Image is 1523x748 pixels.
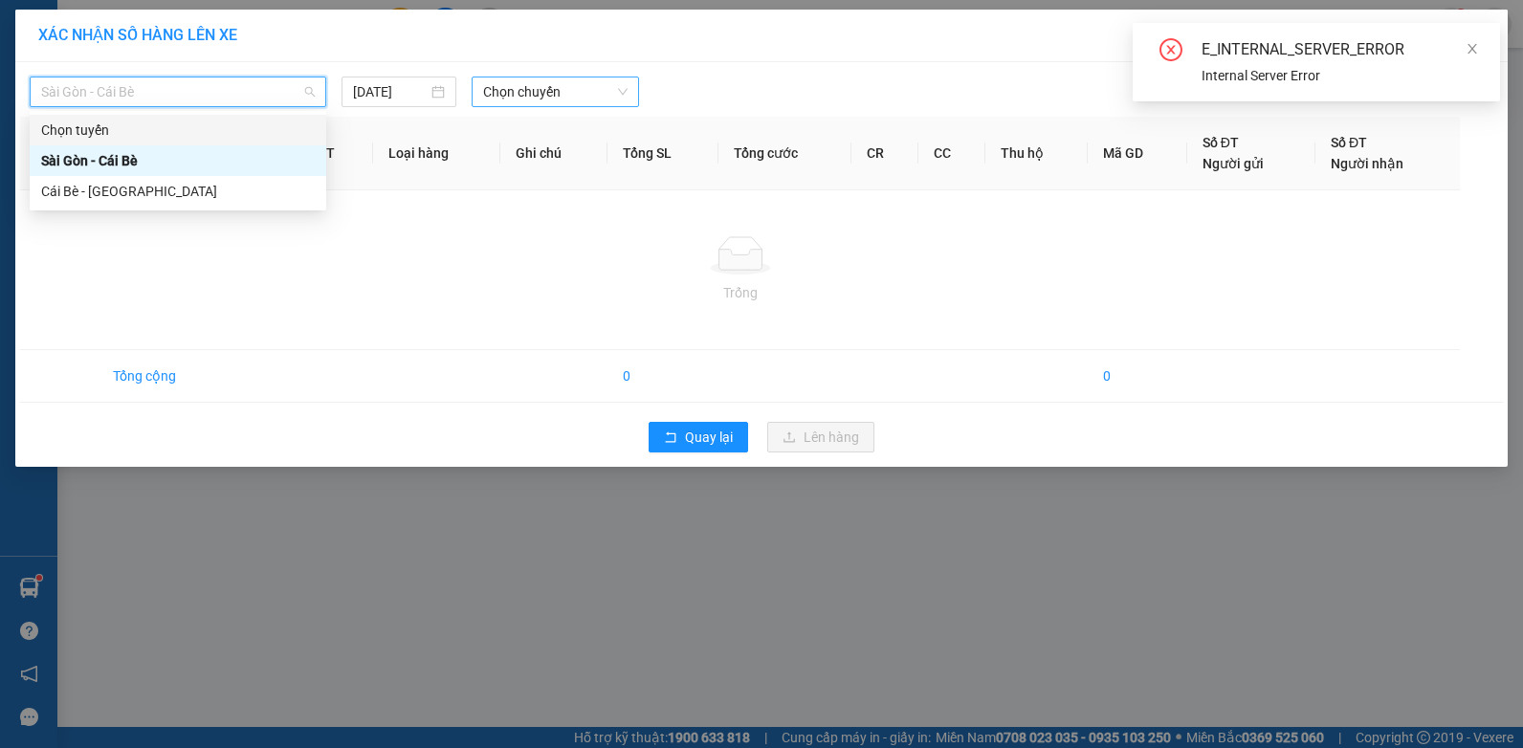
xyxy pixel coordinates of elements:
div: Chọn tuyến [30,115,326,145]
span: Người gửi [1203,156,1264,171]
th: Ghi chú [500,117,607,190]
span: Số ĐT [1331,135,1367,150]
span: XÁC NHẬN SỐ HÀNG LÊN XE [38,26,237,44]
div: Sài Gòn - Cái Bè [30,145,326,176]
th: CR [851,117,918,190]
div: E_INTERNAL_SERVER_ERROR [1202,38,1477,61]
span: Quay lại [685,427,733,448]
div: Chọn tuyến [41,120,315,141]
span: close-circle [1159,38,1182,65]
button: rollbackQuay lại [649,422,748,452]
button: Close [1454,10,1508,63]
div: Internal Server Error [1202,65,1477,86]
div: Cái Bè - Sài Gòn [30,176,326,207]
input: 12/08/2025 [353,81,428,102]
td: 0 [607,350,718,403]
span: Số ĐT [1203,135,1239,150]
span: Chọn chuyến [483,77,627,106]
th: ĐVT [293,117,373,190]
th: CC [918,117,985,190]
span: Người nhận [1331,156,1403,171]
div: Trống [35,282,1445,303]
th: Mã GD [1088,117,1187,190]
span: close [1466,42,1479,55]
th: Thu hộ [985,117,1089,190]
th: Loại hàng [373,117,500,190]
td: Tổng cộng [98,350,229,403]
span: rollback [664,430,677,446]
div: Cái Bè - [GEOGRAPHIC_DATA] [41,181,315,202]
span: Sài Gòn - Cái Bè [41,77,315,106]
th: Tổng cước [718,117,850,190]
td: 0 [1088,350,1187,403]
th: STT [20,117,98,190]
button: uploadLên hàng [767,422,874,452]
th: Tổng SL [607,117,718,190]
div: Sài Gòn - Cái Bè [41,150,315,171]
